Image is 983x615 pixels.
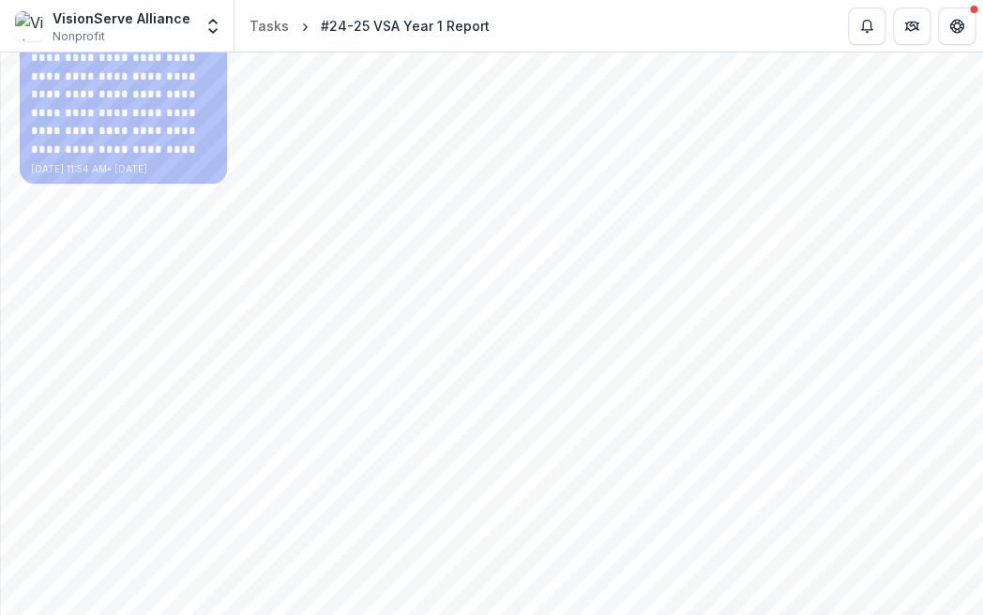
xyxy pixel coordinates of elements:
nav: breadcrumb [242,12,497,39]
a: Tasks [242,12,296,39]
button: Partners [893,7,930,45]
div: #24-25 VSA Year 1 Report [321,16,490,36]
span: Nonprofit [53,28,105,45]
button: Get Help [938,7,975,45]
img: VisionServe Alliance [15,11,45,41]
button: Notifications [848,7,885,45]
div: Tasks [250,16,289,36]
button: Open entity switcher [200,7,226,45]
div: VisionServe Alliance [53,8,190,28]
p: [DATE] 11:54 AM • [DATE] [31,162,216,176]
